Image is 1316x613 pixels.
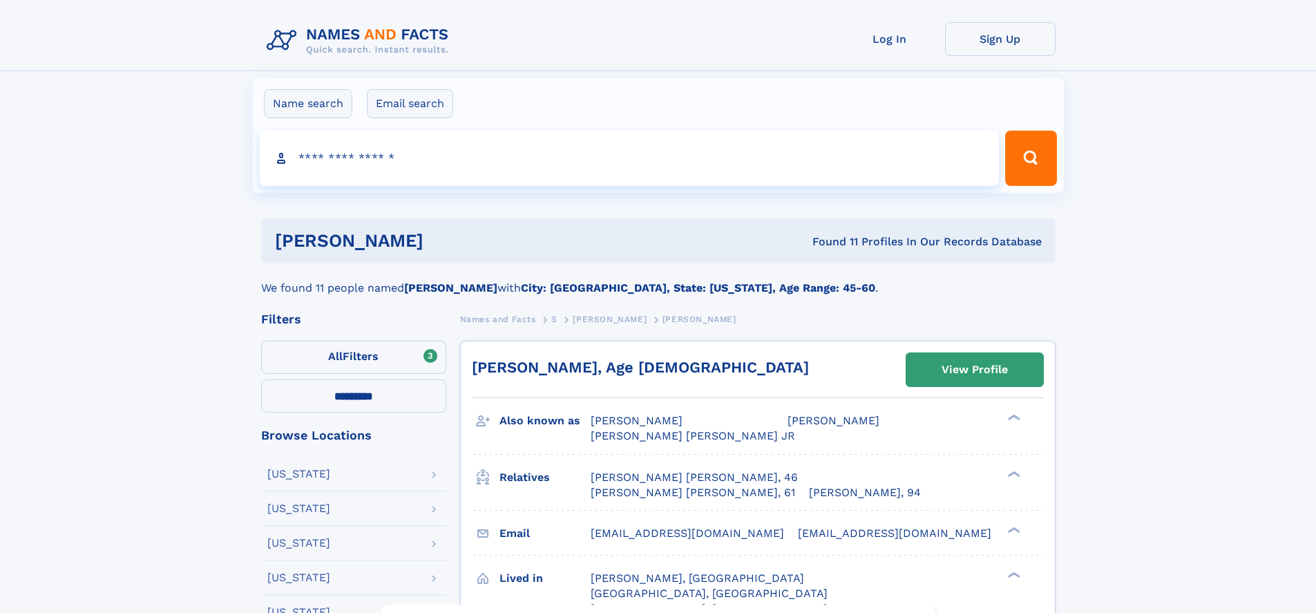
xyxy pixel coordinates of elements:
a: Names and Facts [460,310,536,328]
a: [PERSON_NAME] [573,310,647,328]
span: [PERSON_NAME] [591,414,683,427]
a: [PERSON_NAME], 94 [809,485,921,500]
div: ❯ [1004,570,1021,579]
b: [PERSON_NAME] [404,281,497,294]
span: All [328,350,343,363]
h1: [PERSON_NAME] [275,232,618,249]
div: ❯ [1004,469,1021,478]
a: S [551,310,557,328]
img: Logo Names and Facts [261,22,460,59]
a: [PERSON_NAME] [PERSON_NAME], 61 [591,485,795,500]
div: We found 11 people named with . [261,263,1056,296]
div: Found 11 Profiles In Our Records Database [618,234,1042,249]
span: [PERSON_NAME] [573,314,647,324]
a: [PERSON_NAME], Age [DEMOGRAPHIC_DATA] [472,359,809,376]
h3: Email [499,522,591,545]
a: Log In [835,22,945,56]
input: search input [260,131,1000,186]
span: S [551,314,557,324]
span: [PERSON_NAME] [PERSON_NAME] JR [591,429,795,442]
span: [PERSON_NAME] [788,414,879,427]
div: Filters [261,313,446,326]
div: [US_STATE] [267,503,330,514]
a: Sign Up [945,22,1056,56]
button: Search Button [1005,131,1056,186]
div: [US_STATE] [267,572,330,583]
span: [EMAIL_ADDRESS][DOMAIN_NAME] [798,527,991,540]
b: City: [GEOGRAPHIC_DATA], State: [US_STATE], Age Range: 45-60 [521,281,875,294]
span: [PERSON_NAME] [662,314,736,324]
span: [EMAIL_ADDRESS][DOMAIN_NAME] [591,527,784,540]
label: Email search [367,89,453,118]
div: View Profile [942,354,1008,386]
div: ❯ [1004,525,1021,534]
a: View Profile [906,353,1043,386]
div: [US_STATE] [267,469,330,480]
span: [GEOGRAPHIC_DATA], [GEOGRAPHIC_DATA] [591,587,828,600]
div: [US_STATE] [267,538,330,549]
label: Filters [261,341,446,374]
div: Browse Locations [261,429,446,442]
h3: Relatives [499,466,591,489]
a: [PERSON_NAME] [PERSON_NAME], 46 [591,470,798,485]
label: Name search [264,89,352,118]
div: ❯ [1004,413,1021,422]
span: [PERSON_NAME], [GEOGRAPHIC_DATA] [591,572,804,585]
h3: Also known as [499,409,591,433]
h3: Lived in [499,567,591,590]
